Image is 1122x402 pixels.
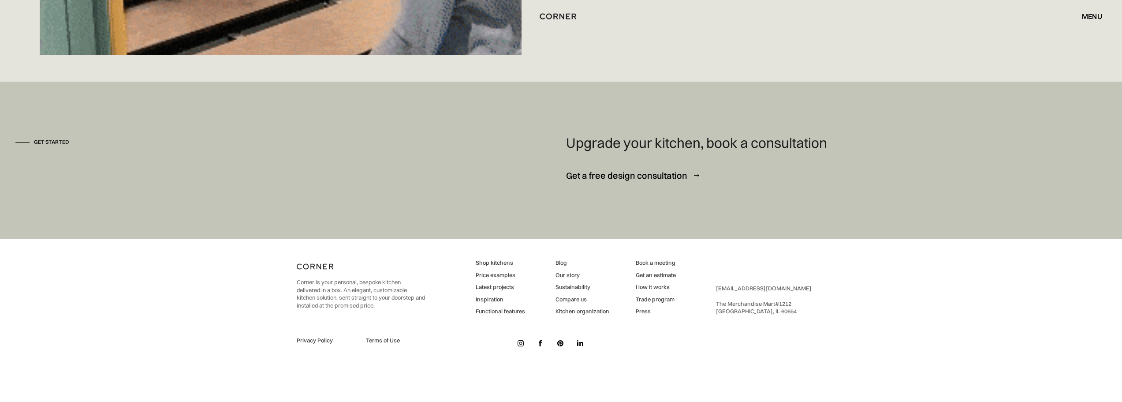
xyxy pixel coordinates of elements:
a: Privacy Policy [297,337,356,345]
a: Inspiration [476,296,525,304]
div: Get started [34,139,69,146]
a: Book a meeting [636,259,676,267]
a: Blog [555,259,609,267]
div: Get a free design consultation [566,169,687,181]
a: Latest projects [476,283,525,291]
div: menu [1082,13,1102,20]
a: Terms of Use [366,337,425,345]
a: Functional features [476,308,525,316]
a: Shop kitchens [476,259,525,267]
h4: Upgrade your kitchen, book a consultation [566,135,827,151]
a: Kitchen organization [555,308,609,316]
a: Sustainability [555,283,609,291]
a: Get a free design consultation [566,165,699,186]
a: Compare us [555,296,609,304]
a: Press [636,308,676,316]
a: Trade program [636,296,676,304]
div: menu [1073,9,1102,24]
a: home [531,11,591,22]
a: Price examples [476,271,525,279]
p: Corner is your personal, bespoke kitchen delivered in a box. An elegant, customizable kitchen sol... [297,278,425,309]
div: ‍ The Merchandise Mart #1212 ‍ [GEOGRAPHIC_DATA], IL 60654 [716,285,812,316]
a: [EMAIL_ADDRESS][DOMAIN_NAME] [716,285,812,292]
a: Get an estimate [636,271,676,279]
a: Our story [555,271,609,279]
a: How it works [636,283,676,291]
